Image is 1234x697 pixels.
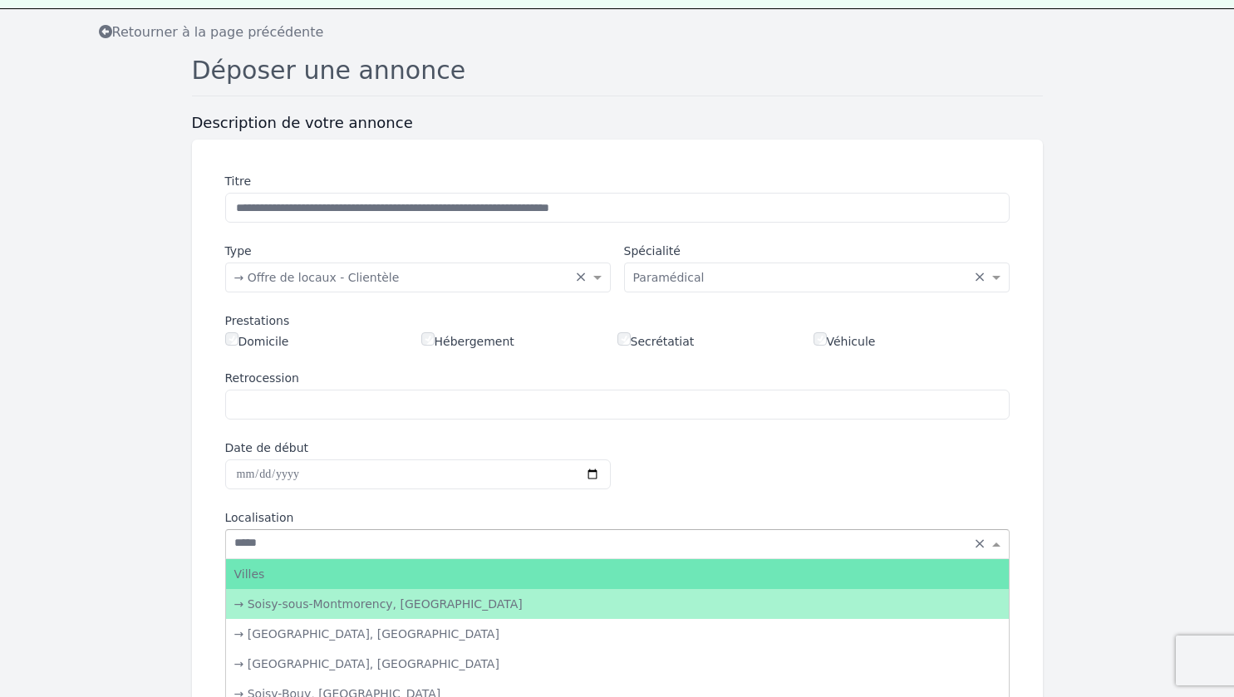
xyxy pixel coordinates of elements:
[225,509,1010,526] label: Localisation
[225,370,1010,386] label: Retrocession
[974,269,988,286] span: Clear all
[225,332,238,346] input: Domicile
[225,439,611,456] label: Date de début
[99,25,112,38] i: Retourner à la liste
[192,113,1043,133] h3: Description de votre annonce
[575,269,589,286] span: Clear all
[99,24,324,40] span: Retourner à la page précédente
[617,332,631,346] input: Secrétatiat
[192,56,1043,96] h1: Déposer une annonce
[226,619,1009,649] div: → [GEOGRAPHIC_DATA], [GEOGRAPHIC_DATA]
[617,332,695,350] label: Secrétatiat
[421,332,514,350] label: Hébergement
[225,312,1010,329] div: Prestations
[814,332,827,346] input: Véhicule
[421,332,435,346] input: Hébergement
[225,173,1010,189] label: Titre
[225,332,289,350] label: Domicile
[974,536,988,552] span: Clear all
[226,559,1009,589] div: Villes
[226,589,1009,619] div: → Soisy-sous-Montmorency, [GEOGRAPHIC_DATA]
[226,649,1009,679] div: → [GEOGRAPHIC_DATA], [GEOGRAPHIC_DATA]
[814,332,876,350] label: Véhicule
[624,243,1010,259] label: Spécialité
[225,243,611,259] label: Type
